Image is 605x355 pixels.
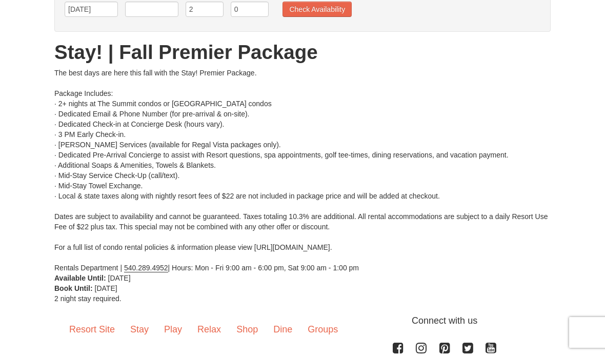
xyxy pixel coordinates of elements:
[108,274,131,282] span: [DATE]
[156,314,190,346] a: Play
[54,284,93,292] strong: Book Until:
[54,68,551,273] div: The best days are here this fall with the Stay! Premier Package. Package Includes: · 2+ nights at...
[54,42,551,63] h1: Stay! | Fall Premier Package
[62,314,123,346] a: Resort Site
[54,274,106,282] strong: Available Until:
[266,314,300,346] a: Dine
[123,314,156,346] a: Stay
[54,294,122,303] span: 2 night stay required.
[95,284,117,292] span: [DATE]
[283,2,352,17] button: Check Availability
[190,314,229,346] a: Relax
[300,314,346,346] a: Groups
[229,314,266,346] a: Shop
